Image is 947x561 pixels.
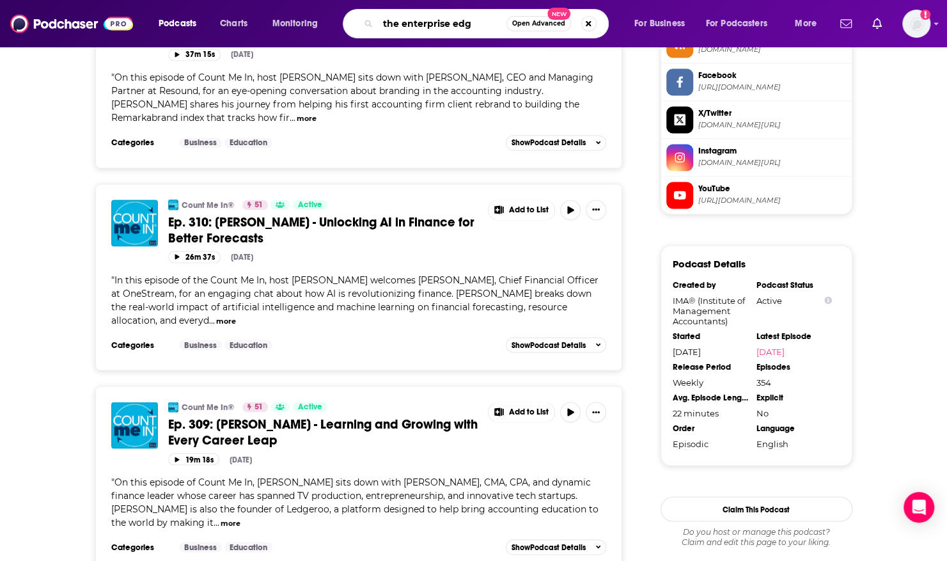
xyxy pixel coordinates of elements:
[661,526,852,537] span: Do you host or manage this podcast?
[835,13,857,35] a: Show notifications dropdown
[756,361,832,372] div: Episodes
[706,15,767,33] span: For Podcasters
[179,542,222,552] a: Business
[634,15,685,33] span: For Business
[698,183,847,194] span: YouTube
[111,402,158,448] img: Ep. 309: Jameson Galey - Learning and Growing with Every Career Leap
[293,402,327,412] a: Active
[159,15,196,33] span: Podcasts
[150,13,213,34] button: open menu
[111,476,599,528] span: "
[111,200,158,246] a: Ep. 310: Bill Koefoed - Unlocking AI in Finance for Better Forecasts
[111,72,593,123] span: "
[111,72,593,123] span: On this episode of Count Me In, host [PERSON_NAME] sits down with [PERSON_NAME], CEO and Managing...
[224,340,272,350] a: Education
[756,377,832,387] div: 354
[698,196,847,205] span: https://www.youtube.com/@IMA_global
[547,8,570,20] span: New
[182,200,234,210] a: Count Me In®
[168,416,478,448] span: Ep. 309: [PERSON_NAME] - Learning and Growing with Every Career Leap
[902,10,930,38] span: Logged in as mtraynor
[111,274,599,326] span: In this episode of the Count Me In, host [PERSON_NAME] welcomes [PERSON_NAME], Chief Financial Of...
[698,70,847,81] span: Facebook
[221,518,240,528] button: more
[506,539,607,555] button: ShowPodcast Details
[111,138,169,148] h3: Categories
[698,120,847,130] span: twitter.com/IMA_News
[293,200,327,210] a: Active
[168,214,474,246] span: Ep. 310: [PERSON_NAME] - Unlocking AI in Finance for Better Forecasts
[698,13,786,34] button: open menu
[111,476,599,528] span: On this episode of Count Me In, [PERSON_NAME] sits down with [PERSON_NAME], CMA, CPA, and dynamic...
[661,526,852,547] div: Claim and edit this page to your liking.
[673,331,748,341] div: Started
[168,402,178,412] img: Count Me In®
[673,438,748,448] div: Episodic
[179,340,222,350] a: Business
[673,423,748,433] div: Order
[512,20,565,27] span: Open Advanced
[904,492,934,523] div: Open Intercom Messenger
[298,198,322,211] span: Active
[756,346,832,356] a: [DATE]
[168,416,479,448] a: Ep. 309: [PERSON_NAME] - Learning and Growing with Every Career Leap
[297,113,317,124] button: more
[224,138,272,148] a: Education
[673,407,748,418] div: 22 minutes
[512,542,586,551] span: Show Podcast Details
[786,13,833,34] button: open menu
[242,200,268,210] a: 51
[673,377,748,387] div: Weekly
[512,138,586,147] span: Show Podcast Details
[673,361,748,372] div: Release Period
[673,346,748,356] div: [DATE]
[698,107,847,119] span: X/Twitter
[231,50,253,59] div: [DATE]
[756,331,832,341] div: Latest Episode
[212,13,255,34] a: Charts
[489,200,555,220] button: Show More Button
[111,274,599,326] span: "
[355,9,621,38] div: Search podcasts, credits, & more...
[509,205,549,214] span: Add to List
[254,198,263,211] span: 51
[698,45,847,54] span: feeds.transistor.fm
[231,252,253,261] div: [DATE]
[586,200,606,220] button: Show More Button
[666,182,847,209] a: YouTube[URL][DOMAIN_NAME]
[756,392,832,402] div: Explicit
[111,542,169,552] h3: Categories
[272,15,318,33] span: Monitoring
[673,280,748,290] div: Created by
[216,315,236,326] button: more
[506,16,571,31] button: Open AdvancedNew
[867,13,887,35] a: Show notifications dropdown
[168,200,178,210] a: Count Me In®
[168,49,221,61] button: 37m 15s
[168,251,221,263] button: 26m 37s
[920,10,930,20] svg: Add a profile image
[902,10,930,38] img: User Profile
[214,516,219,528] span: ...
[673,392,748,402] div: Avg. Episode Length
[756,295,832,305] div: Active
[230,455,252,464] div: [DATE]
[586,402,606,422] button: Show More Button
[290,112,295,123] span: ...
[673,257,746,269] h3: Podcast Details
[179,138,222,148] a: Business
[756,280,832,290] div: Podcast Status
[220,15,247,33] span: Charts
[378,13,506,34] input: Search podcasts, credits, & more...
[111,340,169,350] h3: Categories
[298,400,322,413] span: Active
[10,12,133,36] img: Podchaser - Follow, Share and Rate Podcasts
[902,10,930,38] button: Show profile menu
[698,145,847,157] span: Instagram
[182,402,234,412] a: Count Me In®
[489,402,555,422] button: Show More Button
[661,496,852,521] button: Claim This Podcast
